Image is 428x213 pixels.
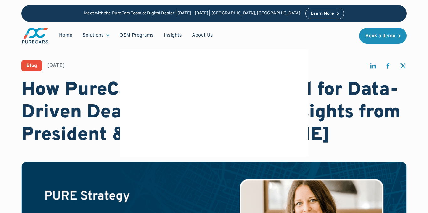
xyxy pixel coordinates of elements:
[365,34,395,39] div: Book a demo
[21,27,49,44] img: purecars logo
[120,31,308,157] img: blank image
[311,12,334,16] div: Learn More
[47,62,65,70] div: [DATE]
[26,63,37,68] div: Blog
[399,62,407,72] a: share on twitter
[369,62,377,72] a: share on linkedin
[21,79,407,147] h1: How PureCars Sets the Standard for Data-Driven Dealership Solutions: Insights from President & CO...
[359,28,407,44] a: Book a demo
[114,29,159,41] a: OEM Programs
[159,29,187,41] a: Insights
[84,11,300,16] p: Meet with the PureCars Team at Digital Dealer | [DATE] - [DATE] | [GEOGRAPHIC_DATA], [GEOGRAPHIC_...
[384,62,392,72] a: share on facebook
[77,29,114,41] div: Solutions
[305,8,344,19] a: Learn More
[187,29,218,41] a: About Us
[21,27,49,44] a: main
[54,29,77,41] a: Home
[82,32,104,39] div: Solutions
